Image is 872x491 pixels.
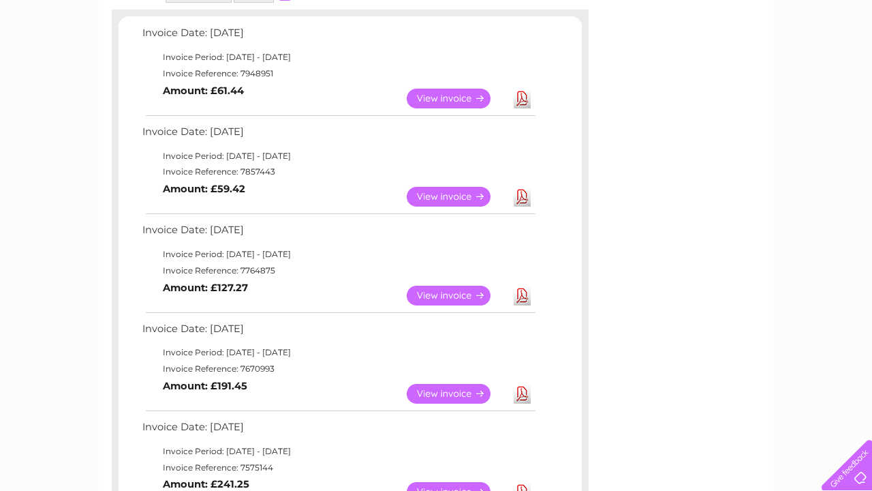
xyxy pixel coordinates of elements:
td: Invoice Reference: 7670993 [139,361,538,377]
b: Amount: £127.27 [163,282,248,294]
a: Log out [827,58,859,68]
td: Invoice Date: [DATE] [139,24,538,49]
td: Invoice Period: [DATE] - [DATE] [139,148,538,164]
b: Amount: £59.42 [163,183,245,195]
td: Invoice Date: [DATE] [139,418,538,443]
a: Contact [781,58,815,68]
a: View [407,286,507,306]
a: View [407,187,507,207]
a: Blog [753,58,773,68]
b: Amount: £191.45 [163,380,247,392]
td: Invoice Period: [DATE] - [DATE] [139,443,538,460]
a: Water [632,58,658,68]
img: logo.png [31,35,100,77]
td: Invoice Reference: 7857443 [139,164,538,180]
td: Invoice Period: [DATE] - [DATE] [139,246,538,263]
td: Invoice Reference: 7948951 [139,65,538,82]
b: Amount: £241.25 [163,478,249,490]
a: Telecoms [704,58,745,68]
td: Invoice Date: [DATE] [139,221,538,246]
a: Energy [666,58,696,68]
a: Download [514,384,531,404]
b: Amount: £61.44 [163,85,244,97]
td: Invoice Date: [DATE] [139,123,538,148]
td: Invoice Reference: 7575144 [139,460,538,476]
td: Invoice Date: [DATE] [139,320,538,345]
a: View [407,89,507,108]
td: Invoice Reference: 7764875 [139,263,538,279]
a: Download [514,187,531,207]
td: Invoice Period: [DATE] - [DATE] [139,344,538,361]
a: Download [514,286,531,306]
a: Download [514,89,531,108]
td: Invoice Period: [DATE] - [DATE] [139,49,538,65]
div: Clear Business is a trading name of Verastar Limited (registered in [GEOGRAPHIC_DATA] No. 3667643... [115,8,759,66]
a: 0333 014 3131 [615,7,709,24]
a: View [407,384,507,404]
